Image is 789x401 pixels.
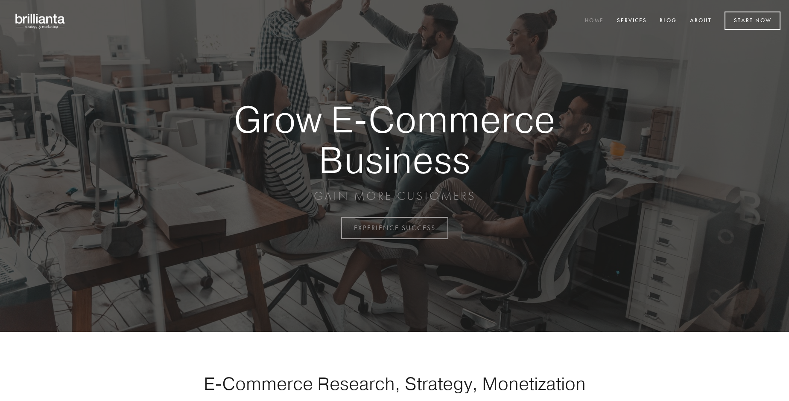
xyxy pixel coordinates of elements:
a: Home [579,14,609,28]
a: EXPERIENCE SUCCESS [341,217,448,239]
a: About [684,14,717,28]
h1: E-Commerce Research, Strategy, Monetization [177,373,612,394]
strong: Grow E-Commerce Business [204,99,585,180]
p: GAIN MORE CUSTOMERS [204,188,585,204]
a: Start Now [725,12,780,30]
a: Services [611,14,652,28]
a: Blog [654,14,682,28]
img: brillianta - research, strategy, marketing [9,9,73,33]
